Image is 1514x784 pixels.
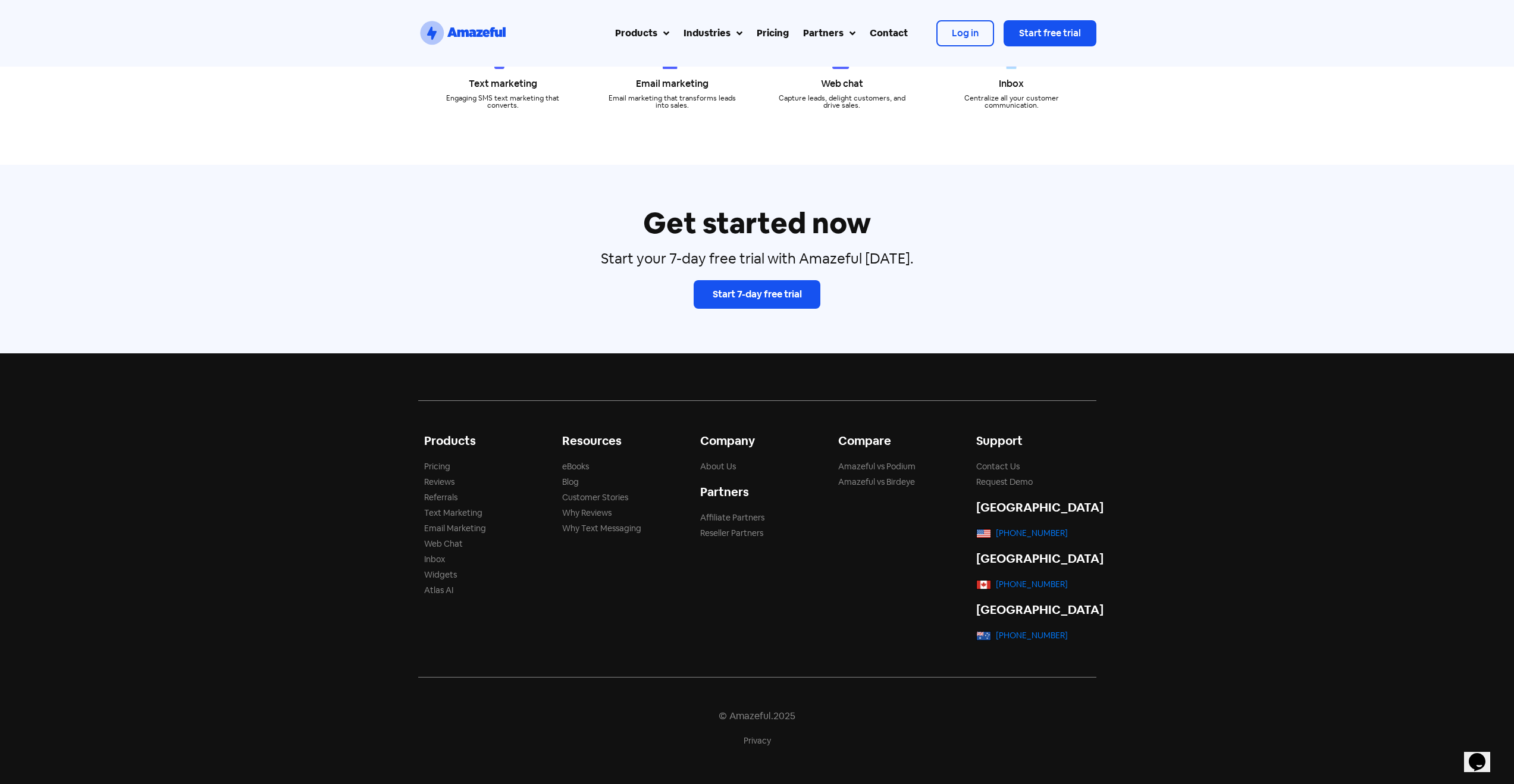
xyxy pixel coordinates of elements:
div: Email marketing that transforms leads into sales. [606,95,739,109]
div: Pricing [757,26,789,40]
div: Privacy [424,733,1090,748]
a: Products [608,19,676,48]
span: Log in [952,27,979,39]
h5: [GEOGRAPHIC_DATA] [976,604,1090,616]
div: Start your 7-day free trial with Amazeful [DATE]. [601,249,914,268]
a: Inbox Centralize all your customer communication. [933,38,1090,121]
div: Inbox [951,79,1073,89]
a: Atlas AI [424,585,453,595]
h5: Partners [700,486,814,498]
a: eBooks [562,461,589,472]
div: Centralize all your customer communication. [945,95,1079,109]
a: Widgets [424,569,457,580]
div: Email marketing [612,79,734,89]
a: Customer Stories [562,492,628,503]
div: Partners [803,26,844,40]
a: Blog [562,476,579,487]
a: Affiliate Partners [700,512,764,523]
a: Contact [863,19,915,48]
div: Industries [684,26,731,40]
span: Start 7-day free trial [713,288,802,300]
div: Engaging SMS text marketing that converts. [436,95,570,109]
a: About Us [700,461,736,472]
a: Start free trial [1004,20,1096,46]
a: Pricing [424,461,450,472]
a: Why Text Messaging [562,523,641,534]
h5: Support [976,435,1090,447]
a: Request Demo [976,476,1033,487]
img: flag-canada.png [976,580,991,589]
h5: Company [700,435,814,447]
iframe: chat widget [1464,736,1502,772]
a: Email marketing Email marketing that transforms leads into sales. [594,38,751,121]
div: 2025 [773,711,795,721]
a: Text marketing​ Engaging SMS text marketing that converts. [424,38,582,121]
div: Products [615,26,657,40]
h5: [GEOGRAPHIC_DATA] [976,501,1090,513]
h5: Resources [562,435,676,447]
img: flag-australia.png [976,631,991,641]
img: flag-united-states.png [976,529,991,538]
a: Contact Us [976,461,1020,472]
a: Referrals [424,492,457,503]
a: SVG link [418,19,507,48]
a: Pricing [750,19,796,48]
div: Text marketing​ [442,79,564,89]
div: Web chat [781,79,903,89]
h5: [GEOGRAPHIC_DATA] [976,553,1090,565]
div: © Amazeful. [719,711,773,721]
a: Start 7-day free trial [694,280,820,309]
a: Why Reviews [562,507,612,518]
a: Amazeful vs Birdeye [838,476,915,487]
a: [PHONE_NUMBER] [996,528,1068,538]
a: Text Marketing [424,507,482,518]
a: [PHONE_NUMBER] [996,630,1068,641]
div: Contact [870,26,908,40]
div: Capture leads, delight customers, and drive sales. [775,95,909,109]
a: [PHONE_NUMBER] [996,579,1068,589]
a: Inbox [424,554,445,565]
span: Start free trial [1019,27,1081,39]
a: Partners [796,19,863,48]
a: Web chat Capture leads, delight customers, and drive sales. [763,38,921,121]
a: Reviews [424,476,454,487]
a: Log in [936,20,994,46]
a: Industries [676,19,750,48]
a: Email Marketing [424,523,486,534]
h3: Get started now​ [643,209,871,237]
a: Web Chat [424,538,463,549]
h5: Compare [838,435,952,447]
h5: Products [424,435,538,447]
a: Amazeful vs Podium [838,461,916,472]
a: Reseller Partners [700,528,763,538]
